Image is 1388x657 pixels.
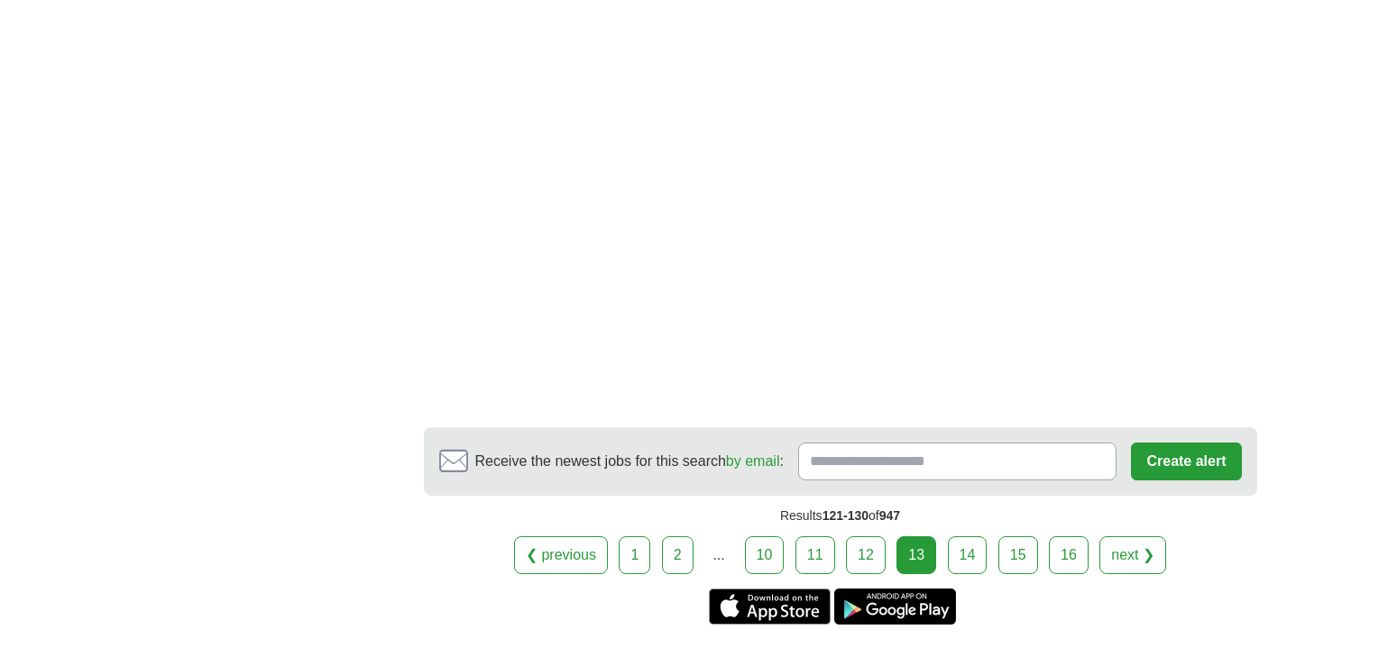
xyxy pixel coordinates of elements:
[619,536,650,574] a: 1
[896,536,936,574] div: 13
[514,536,608,574] a: ❮ previous
[424,496,1257,536] div: Results of
[823,508,869,523] span: 121-130
[846,536,886,574] a: 12
[998,536,1038,574] a: 15
[1131,443,1241,480] button: Create alert
[1099,536,1166,574] a: next ❯
[701,537,737,573] div: ...
[745,536,785,574] a: 10
[948,536,988,574] a: 14
[795,536,835,574] a: 11
[709,589,831,625] a: Get the iPhone app
[1049,536,1089,574] a: 16
[879,508,900,523] span: 947
[834,589,956,625] a: Get the Android app
[662,536,694,574] a: 2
